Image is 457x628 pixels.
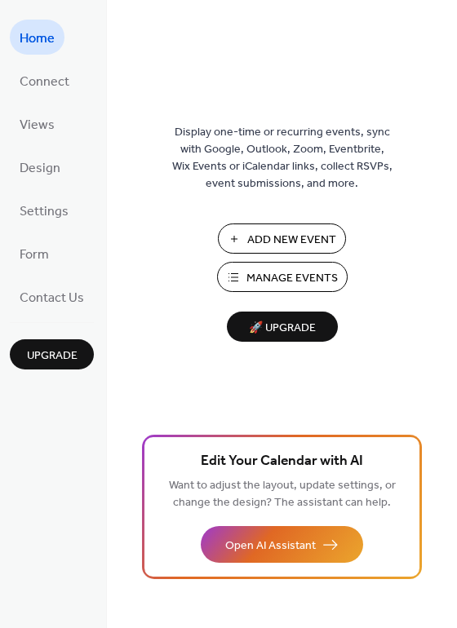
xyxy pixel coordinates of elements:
[10,20,64,55] a: Home
[20,199,69,224] span: Settings
[201,450,363,473] span: Edit Your Calendar with AI
[10,279,94,314] a: Contact Us
[10,192,78,228] a: Settings
[169,475,396,514] span: Want to adjust the layout, update settings, or change the design? The assistant can help.
[225,537,316,555] span: Open AI Assistant
[172,124,393,192] span: Display one-time or recurring events, sync with Google, Outlook, Zoom, Eventbrite, Wix Events or ...
[10,236,59,271] a: Form
[27,347,78,365] span: Upgrade
[20,113,55,138] span: Views
[201,526,363,563] button: Open AI Assistant
[10,149,70,184] a: Design
[20,26,55,51] span: Home
[10,339,94,369] button: Upgrade
[20,285,84,311] span: Contact Us
[20,69,69,95] span: Connect
[20,242,49,268] span: Form
[246,270,338,287] span: Manage Events
[247,232,336,249] span: Add New Event
[237,317,328,339] span: 🚀 Upgrade
[217,262,348,292] button: Manage Events
[218,223,346,254] button: Add New Event
[10,106,64,141] a: Views
[227,312,338,342] button: 🚀 Upgrade
[10,63,79,98] a: Connect
[20,156,60,181] span: Design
